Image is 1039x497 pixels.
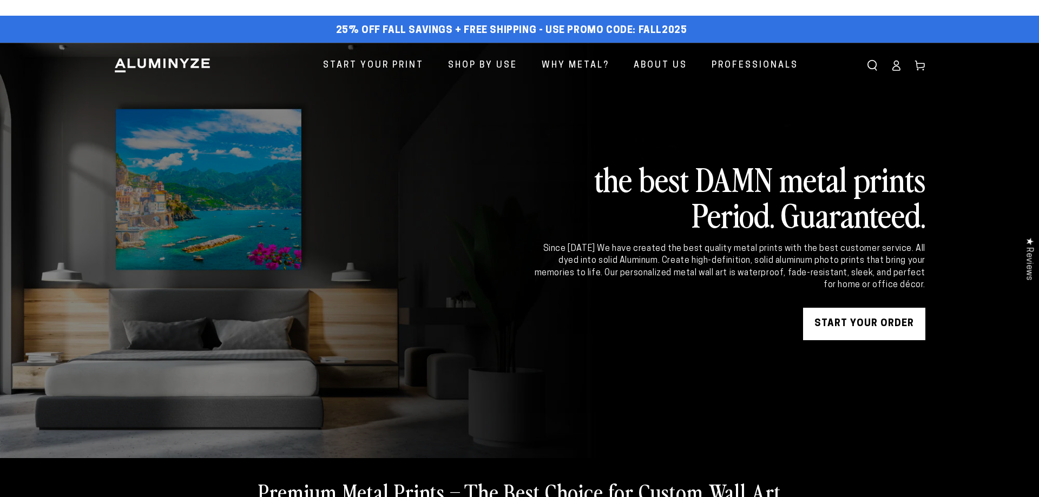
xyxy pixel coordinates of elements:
a: Start Your Print [315,51,432,80]
img: Aluminyze [114,57,211,74]
h2: the best DAMN metal prints Period. Guaranteed. [532,161,925,232]
a: About Us [626,51,695,80]
div: Click to open Judge.me floating reviews tab [1018,229,1039,289]
span: Professionals [712,58,798,74]
summary: Search our site [860,54,884,77]
span: Start Your Print [323,58,424,74]
a: Professionals [703,51,806,80]
span: Why Metal? [542,58,609,74]
a: Why Metal? [534,51,617,80]
a: START YOUR Order [803,308,925,340]
span: About Us [634,58,687,74]
div: Since [DATE] We have created the best quality metal prints with the best customer service. All dy... [532,243,925,291]
a: Shop By Use [440,51,525,80]
span: Shop By Use [448,58,517,74]
span: 25% off FALL Savings + Free Shipping - Use Promo Code: FALL2025 [336,25,687,37]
